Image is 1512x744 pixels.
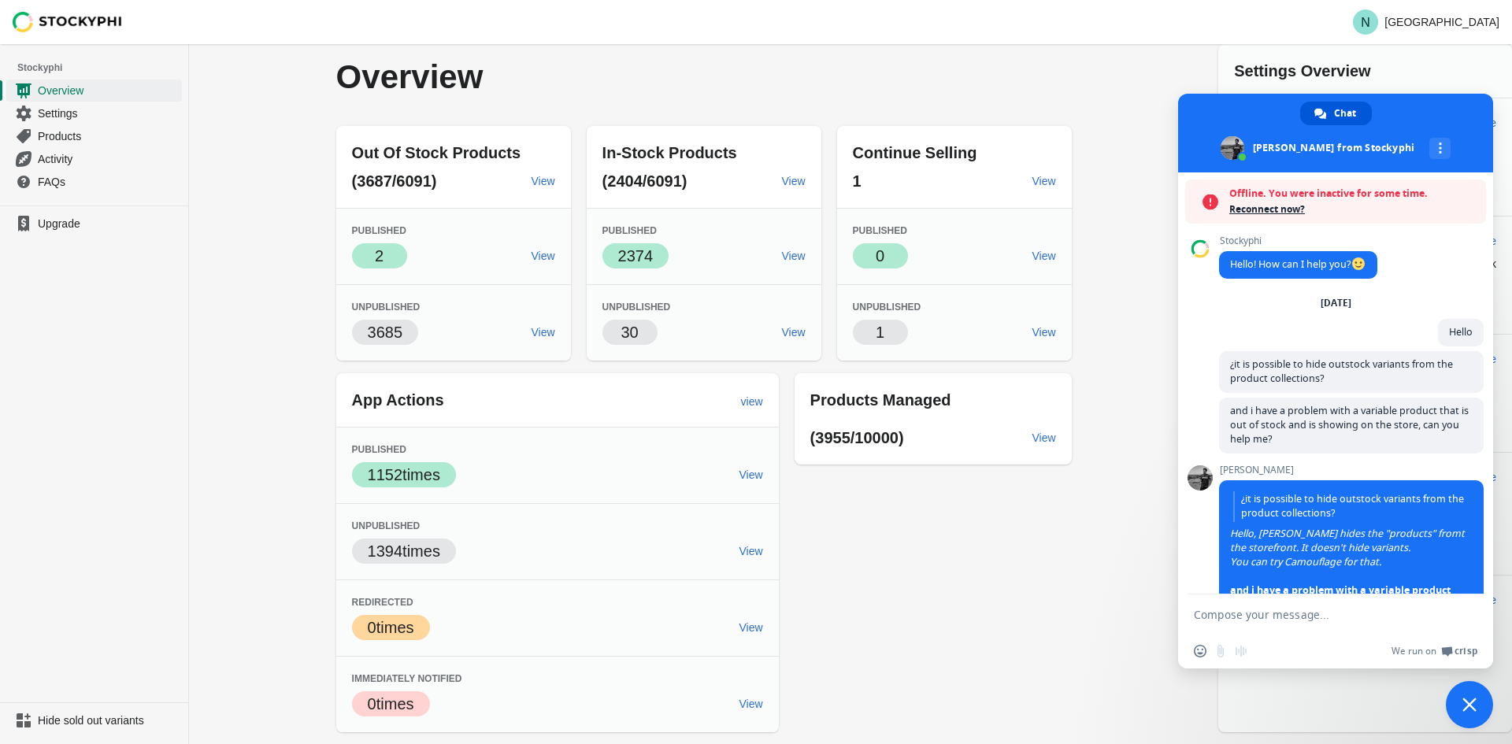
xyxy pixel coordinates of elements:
a: View [525,167,561,195]
a: View [525,318,561,346]
span: Upgrade [38,216,179,231]
a: Overview [6,79,182,102]
span: Avatar with initials N [1353,9,1378,35]
span: [PERSON_NAME] [1219,465,1484,476]
a: View [776,242,812,270]
span: (3955/10000) [810,429,904,446]
a: Hide sold out variants [6,709,182,731]
span: Products Managed [810,391,951,409]
a: We run onCrisp [1392,645,1477,657]
span: Published [853,225,907,236]
a: Upgrade [6,213,182,235]
span: Unpublished [602,302,671,313]
span: 2 [375,247,384,265]
span: View [1032,175,1056,187]
a: View [1026,424,1062,452]
span: view [741,395,763,408]
span: 1 [853,172,862,190]
span: Stockyphi [1219,235,1377,246]
span: Unpublished [352,302,421,313]
span: Settings [38,105,179,121]
span: View [739,698,763,710]
span: Redirected [352,597,413,608]
span: Activity [38,151,179,167]
span: Hello, [PERSON_NAME] hides the "products" fromt the storefront. It doesn't hide variants. [1230,527,1465,554]
a: Settings [6,102,182,124]
span: Published [352,225,406,236]
span: View [532,250,555,262]
span: Continue Selling [853,144,977,161]
span: Out Of Stock Products [352,144,521,161]
p: 30 [621,321,638,343]
span: You can try Camouflage for that. [1230,555,1381,568]
span: 1394 times [368,542,440,560]
a: View [776,318,812,346]
span: View [1032,326,1056,339]
span: 0 times [368,695,414,713]
span: 3685 [368,324,403,341]
div: Chat [1300,102,1372,125]
span: View [782,326,806,339]
span: Stockyphi [17,60,188,76]
span: Hello [1449,325,1473,339]
span: (2404/6091) [602,172,687,190]
span: Insert an emoji [1194,645,1206,657]
span: and i have a problem with a variable product that is out of stock and is showing on the store, ca... [1230,404,1469,446]
a: View [1026,167,1062,195]
span: Chat [1334,102,1356,125]
span: App Actions [352,391,444,409]
div: Close chat [1446,681,1493,728]
span: ¿it is possible to hide outstock variants from the product collections? [1230,357,1453,385]
a: View [733,461,769,489]
span: Published [352,444,406,455]
span: (3687/6091) [352,172,437,190]
div: More channels [1429,138,1451,159]
a: View [1026,242,1062,270]
span: and i have a problem with a variable product that is out of stock and is showing on the store, ca... [1230,583,1460,625]
span: Products [38,128,179,144]
text: N [1361,16,1370,29]
span: We run on [1392,645,1436,657]
span: 2374 [618,247,654,265]
a: View [733,613,769,642]
span: FAQs [38,174,179,190]
textarea: Compose your message... [1194,608,1443,622]
span: Reconnect now? [1229,202,1478,217]
span: Hello! How can I help you? [1230,257,1366,271]
img: Stockyphi [13,12,123,32]
span: View [739,621,763,634]
span: 1152 times [368,466,440,483]
div: [DATE] [1321,298,1351,308]
span: 0 [876,247,884,265]
span: Unpublished [853,302,921,313]
a: FAQs [6,170,182,193]
span: Unpublished [352,520,421,531]
p: Overview [336,60,771,94]
span: Settings Overview [1234,62,1370,80]
span: Immediately Notified [352,673,462,684]
a: View [525,242,561,270]
span: 0 times [368,619,414,636]
span: 1 [876,324,884,341]
a: View [733,537,769,565]
span: View [532,326,555,339]
span: View [1032,431,1056,444]
span: View [782,250,806,262]
span: ¿it is possible to hide outstock variants from the product collections? [1233,491,1469,522]
button: Avatar with initials N[GEOGRAPHIC_DATA] [1347,6,1506,38]
span: Hide sold out variants [38,713,179,728]
span: View [1032,250,1056,262]
p: [GEOGRAPHIC_DATA] [1384,16,1499,28]
span: View [739,545,763,557]
span: Offline. You were inactive for some time. [1229,186,1478,202]
a: view [735,387,769,416]
a: Activity [6,147,182,170]
a: Products [6,124,182,147]
a: View [733,690,769,718]
a: View [776,167,812,195]
span: View [782,175,806,187]
span: Crisp [1455,645,1477,657]
a: View [1026,318,1062,346]
span: In-Stock Products [602,144,737,161]
span: Overview [38,83,179,98]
